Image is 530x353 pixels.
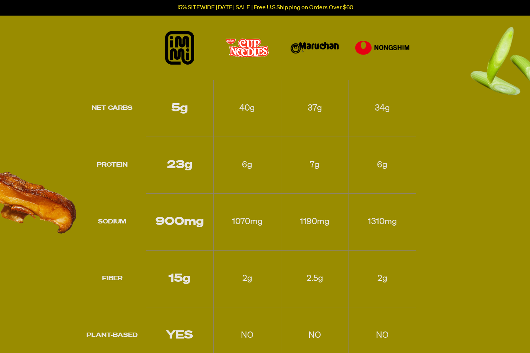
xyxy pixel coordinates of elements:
td: 900mg [146,193,213,250]
td: 40g [213,80,281,137]
td: 1310mg [349,193,416,250]
td: 1190mg [281,193,349,250]
td: 2g [349,250,416,307]
td: 7g [281,137,349,193]
td: 6g [213,137,281,193]
th: Net Carbs [78,80,146,137]
img: Maruchan [291,42,339,54]
th: Protein [78,137,146,193]
th: Fiber [78,250,146,307]
td: 15g [146,250,213,307]
td: 23g [146,137,213,193]
img: immi [165,31,194,65]
p: 15% SITEWIDE [DATE] SALE | Free U.S Shipping on Orders Over $60 [177,4,353,11]
td: 1070mg [213,193,281,250]
img: Nongshim [355,41,409,55]
td: 2g [213,250,281,307]
td: 2.5g [281,250,349,307]
td: 5g [146,80,213,137]
td: 37g [281,80,349,137]
th: Sodium [78,193,146,250]
td: 6g [349,137,416,193]
td: 34g [349,80,416,137]
img: Cup Noodles [226,38,269,58]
